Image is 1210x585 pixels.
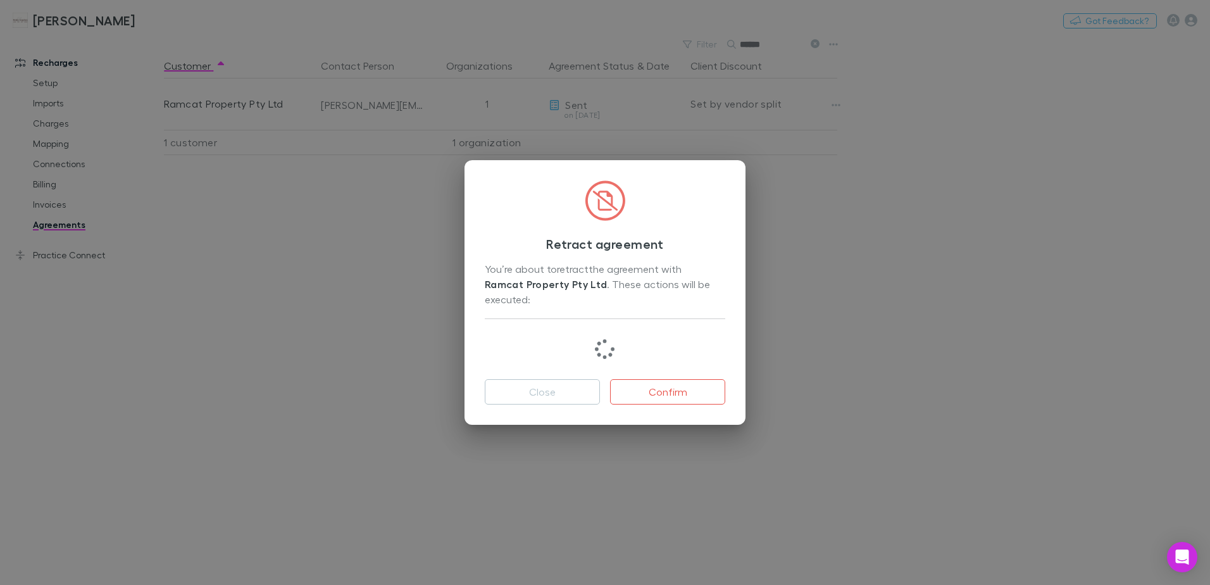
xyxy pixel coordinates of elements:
[585,180,625,221] img: CircledFileSlash.svg
[485,236,725,251] h3: Retract agreement
[485,261,725,308] div: You’re about to retract the agreement with . These actions will be executed:
[610,379,725,405] button: Confirm
[1167,542,1197,572] div: Open Intercom Messenger
[485,379,600,405] button: Close
[485,278,607,291] strong: Ramcat Property Pty Ltd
